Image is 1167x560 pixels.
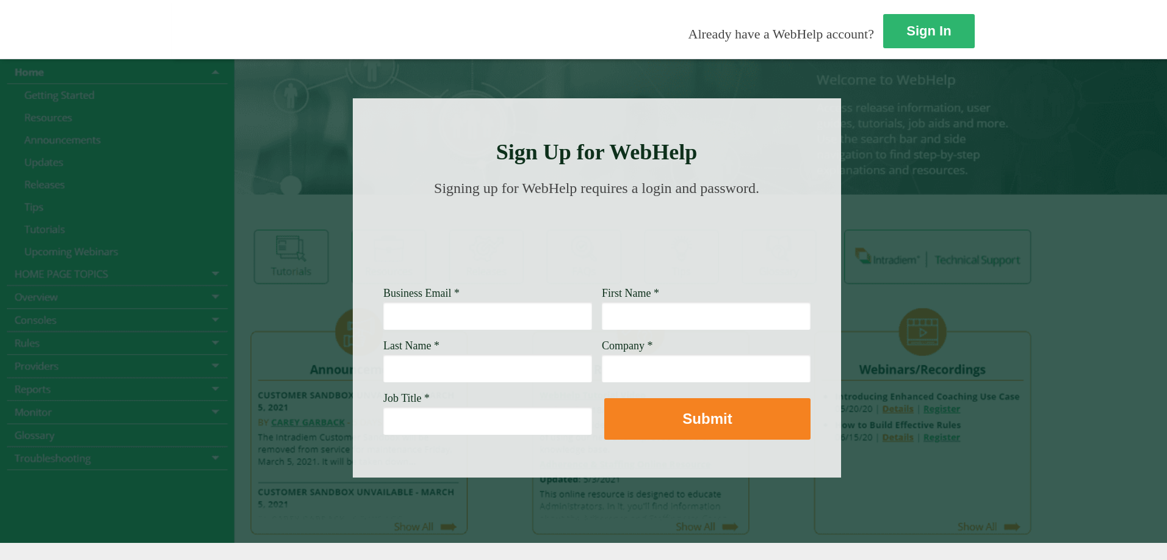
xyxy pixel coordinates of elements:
span: Signing up for WebHelp requires a login and password. [434,180,759,196]
span: Business Email * [383,287,460,299]
img: Need Credentials? Sign up below. Have Credentials? Use the sign-in button. [391,209,803,270]
span: First Name * [602,287,659,299]
span: Job Title * [383,392,430,404]
span: Already have a WebHelp account? [688,26,874,42]
strong: Sign In [906,23,951,38]
strong: Sign Up for WebHelp [496,140,698,164]
span: Company * [602,340,653,352]
span: Last Name * [383,340,439,352]
button: Submit [604,398,811,440]
strong: Submit [682,410,732,427]
a: Sign In [883,14,975,48]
